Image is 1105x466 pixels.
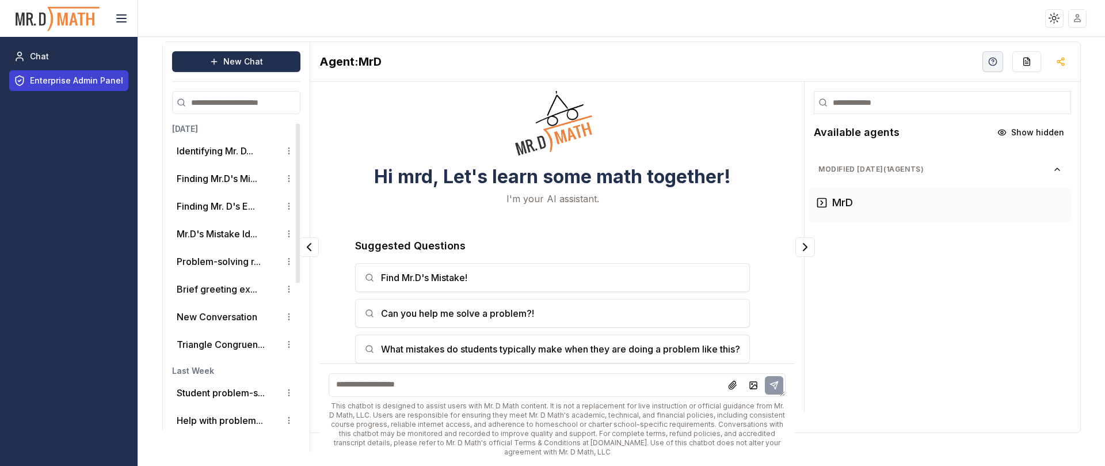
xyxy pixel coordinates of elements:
[329,401,786,457] div: This chatbot is designed to assist users with Mr. D Math content. It is not a replacement for liv...
[30,75,123,86] span: Enterprise Admin Panel
[1012,51,1041,72] button: Re-Fill Questions
[355,335,750,363] button: What mistakes do students typically make when they are doing a problem like this?
[177,310,257,324] p: New Conversation
[282,386,296,400] button: Conversation options
[282,310,296,324] button: Conversation options
[9,70,128,91] a: Enterprise Admin Panel
[299,237,319,257] button: Collapse panel
[177,172,257,185] button: Finding Mr.D's Mi...
[282,414,296,427] button: Conversation options
[506,192,599,206] p: I'm your AI assistant.
[282,255,296,268] button: Conversation options
[9,46,128,67] a: Chat
[177,338,265,351] button: Triangle Congruen...
[982,51,1003,72] button: Help Videos
[177,414,263,427] button: Help with problem...
[1069,10,1086,26] img: placeholder-user.jpg
[282,282,296,296] button: Conversation options
[172,123,300,135] h3: [DATE]
[172,365,300,377] h3: Last Week
[990,123,1071,142] button: Show hidden
[809,160,1071,179] button: Modified [DATE](1agents)
[177,386,265,400] button: Student problem-s...
[355,263,750,292] button: Find Mr.D's Mistake!
[832,195,853,211] h3: MrD
[1011,127,1064,138] span: Show hidden
[355,238,750,254] h3: Suggested Questions
[319,54,382,70] h2: MrD
[14,3,101,34] img: PromptOwl
[177,255,261,268] button: Problem-solving r...
[282,172,296,185] button: Conversation options
[177,144,253,158] button: Identifying Mr. D...
[177,227,257,241] button: Mr.D's Mistake Id...
[177,282,257,296] button: Brief greeting ex...
[795,237,815,257] button: Collapse panel
[355,299,750,328] button: Can you help me solve a problem?!
[814,124,900,141] h2: Available agents
[282,144,296,158] button: Conversation options
[172,51,300,72] button: New Chat
[282,338,296,351] button: Conversation options
[506,44,599,157] img: Welcome Owl
[30,51,49,62] span: Chat
[818,165,1053,174] span: Modified [DATE] ( 1 agents)
[282,199,296,213] button: Conversation options
[282,227,296,241] button: Conversation options
[177,199,255,213] button: Finding Mr. D's E...
[374,166,731,187] h3: Hi mrd, Let's learn some math together!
